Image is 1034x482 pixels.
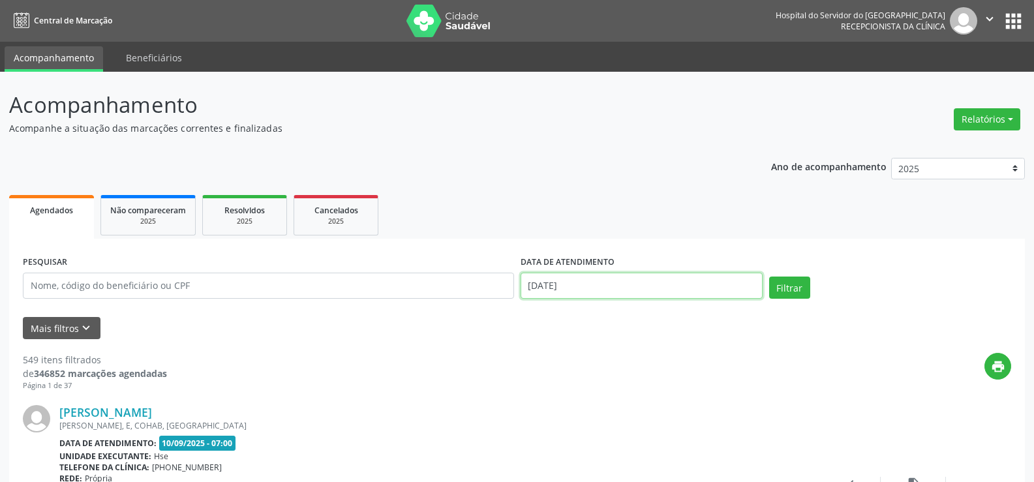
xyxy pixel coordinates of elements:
[59,438,157,449] b: Data de atendimento:
[59,462,149,473] b: Telefone da clínica:
[212,217,277,226] div: 2025
[59,405,152,419] a: [PERSON_NAME]
[110,205,186,216] span: Não compareceram
[23,273,514,299] input: Nome, código do beneficiário ou CPF
[521,273,763,299] input: Selecione um intervalo
[314,205,358,216] span: Cancelados
[34,15,112,26] span: Central de Marcação
[1002,10,1025,33] button: apps
[23,380,167,391] div: Página 1 de 37
[117,46,191,69] a: Beneficiários
[303,217,369,226] div: 2025
[154,451,168,462] span: Hse
[23,252,67,273] label: PESQUISAR
[977,7,1002,35] button: 
[23,353,167,367] div: 549 itens filtrados
[110,217,186,226] div: 2025
[9,89,720,121] p: Acompanhamento
[59,451,151,462] b: Unidade executante:
[776,10,945,21] div: Hospital do Servidor do [GEOGRAPHIC_DATA]
[769,277,810,299] button: Filtrar
[5,46,103,72] a: Acompanhamento
[79,321,93,335] i: keyboard_arrow_down
[950,7,977,35] img: img
[59,420,815,431] div: [PERSON_NAME], E, COHAB, [GEOGRAPHIC_DATA]
[9,121,720,135] p: Acompanhe a situação das marcações correntes e finalizadas
[984,353,1011,380] button: print
[954,108,1020,130] button: Relatórios
[23,367,167,380] div: de
[771,158,887,174] p: Ano de acompanhamento
[991,359,1005,374] i: print
[841,21,945,32] span: Recepcionista da clínica
[23,317,100,340] button: Mais filtroskeyboard_arrow_down
[224,205,265,216] span: Resolvidos
[34,367,167,380] strong: 346852 marcações agendadas
[982,12,997,26] i: 
[30,205,73,216] span: Agendados
[159,436,236,451] span: 10/09/2025 - 07:00
[9,10,112,31] a: Central de Marcação
[521,252,615,273] label: DATA DE ATENDIMENTO
[23,405,50,432] img: img
[152,462,222,473] span: [PHONE_NUMBER]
